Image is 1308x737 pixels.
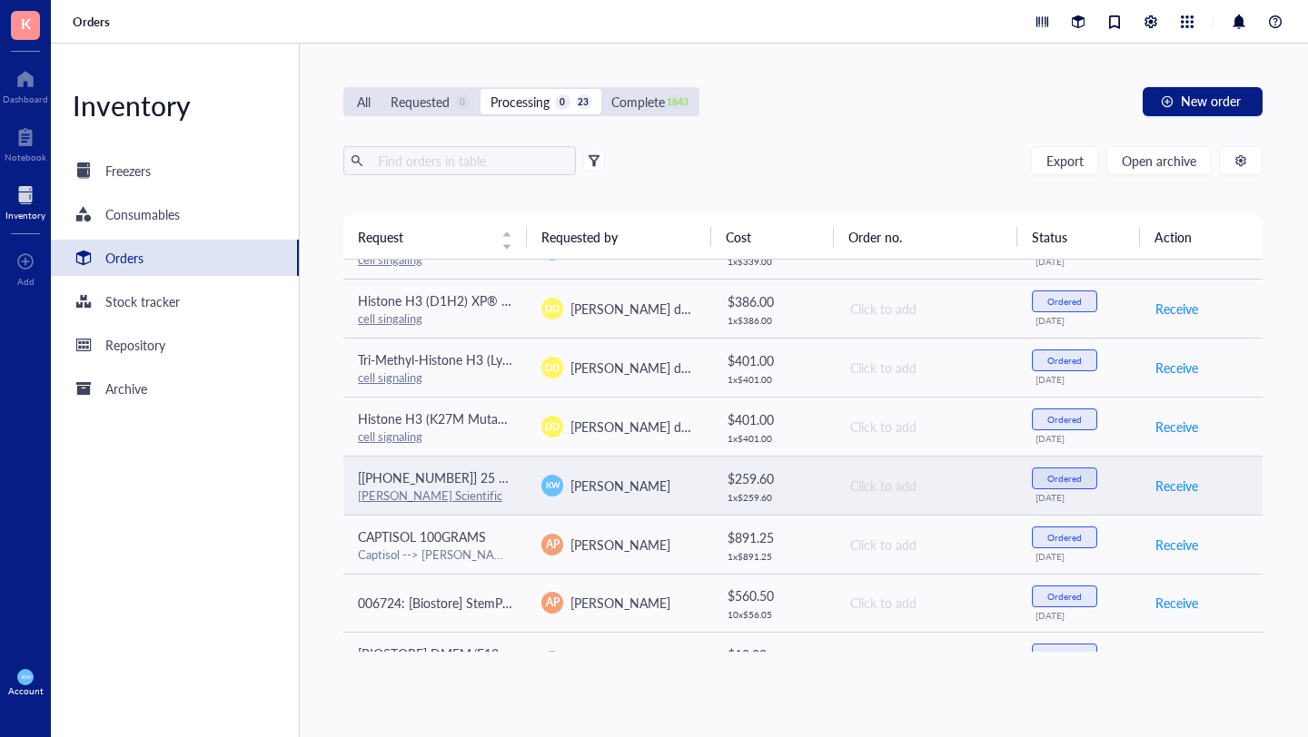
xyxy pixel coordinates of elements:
div: 1 x $ 386.00 [728,315,819,326]
span: AP [546,595,560,611]
th: Status [1017,215,1140,259]
div: Ordered [1047,414,1082,425]
div: Notebook [5,152,46,162]
div: Ordered [1047,532,1082,543]
div: $ 259.60 [728,468,819,488]
div: [DATE] [1035,256,1125,267]
button: Export [1031,146,1099,175]
div: Ordered [1047,296,1082,307]
a: Notebook [5,123,46,162]
span: [BIOSTORE] DMEM/F12 [358,644,499,663]
span: Receive [1155,299,1198,319]
span: [PERSON_NAME] [570,594,670,612]
span: CAPTISOL 100GRAMS [358,527,486,545]
a: Freezers [51,152,299,189]
td: Click to add [834,338,1018,397]
div: 1843 [670,94,686,110]
a: Stock tracker [51,283,299,319]
th: Request [343,215,528,259]
div: Click to add [850,358,1004,378]
span: KW [545,479,560,492]
span: Receive [1155,358,1198,378]
span: Histone H3 (D1H2) XP® Rabbit mAb #4499 [358,291,608,310]
td: Click to add [834,574,1018,632]
span: Request [358,227,491,247]
div: Ordered [1047,649,1082,660]
div: Inventory [5,210,45,221]
td: Click to add [834,515,1018,574]
div: Dashboard [3,93,48,104]
span: K [21,12,31,34]
span: Open archive [1122,153,1196,168]
button: Receive [1154,530,1199,559]
div: Freezers [105,161,151,181]
div: Add [17,276,35,287]
button: Receive [1154,353,1199,382]
div: Ordered [1047,473,1082,484]
span: [PERSON_NAME] [570,477,670,495]
span: [PERSON_NAME] de la [PERSON_NAME] [570,359,804,377]
div: 1 x $ 401.00 [728,433,819,444]
div: Click to add [850,299,1004,319]
th: Requested by [527,215,711,259]
button: New order [1143,87,1263,116]
span: Export [1046,153,1084,168]
div: Repository [105,335,165,355]
button: Open archive [1106,146,1212,175]
span: DD [545,301,560,316]
th: Action [1140,215,1263,259]
a: cell signaling [358,368,422,386]
button: Receive [1154,588,1199,617]
div: Ordered [1047,591,1082,602]
a: Archive [51,370,299,407]
div: Consumables [105,204,180,224]
span: DD [545,419,560,434]
td: Click to add [834,632,1018,691]
div: 1 x $ 401.00 [728,374,819,385]
div: [DATE] [1035,551,1125,562]
span: New order [1181,93,1241,108]
th: Cost [711,215,834,259]
div: $ 891.25 [728,527,819,547]
div: 10 x $ 56.05 [728,609,819,620]
span: 006724: [Biostore] StemPro Accutase [358,594,569,612]
span: AP [546,536,560,553]
div: 23 [576,94,591,110]
a: Dashboard [3,64,48,104]
div: [DATE] [1035,492,1125,503]
div: Click to add [850,417,1004,437]
button: Receive [1154,471,1199,500]
div: [DATE] [1035,374,1125,385]
div: [DATE] [1035,315,1125,326]
td: Click to add [834,279,1018,338]
span: Receive [1155,535,1198,555]
button: Receive [1154,647,1199,676]
span: Tri-Methyl-Histone H3 (Lys27) (C36B11) Rabbit mAb #9733 [358,350,693,368]
div: $ 401.00 [728,350,819,370]
div: 1 x $ 259.60 [728,492,819,503]
span: Receive [1155,417,1198,437]
a: Repository [51,327,299,363]
div: Click to add [850,476,1004,496]
span: DD [545,360,560,375]
span: [PERSON_NAME] de la [PERSON_NAME] [570,418,804,436]
span: [PERSON_NAME] de la [PERSON_NAME] [570,300,804,318]
span: KW [21,673,30,680]
div: $ 386.00 [728,291,819,311]
div: Captisol --> [PERSON_NAME] [358,546,513,563]
button: Receive [1154,412,1199,441]
div: Archive [105,378,147,398]
div: Inventory [51,87,299,123]
div: 1 x $ 339.00 [728,256,819,267]
div: segmented control [343,87,699,116]
div: $ 401.00 [728,409,819,429]
div: Ordered [1047,355,1082,366]
div: 0 [555,94,570,110]
a: Inventory [5,181,45,221]
td: Click to add [834,397,1018,456]
td: Click to add [834,456,1018,515]
div: 1 x $ 891.25 [728,551,819,562]
span: [PERSON_NAME] [570,536,670,554]
div: All [357,92,371,112]
div: Account [8,685,44,696]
